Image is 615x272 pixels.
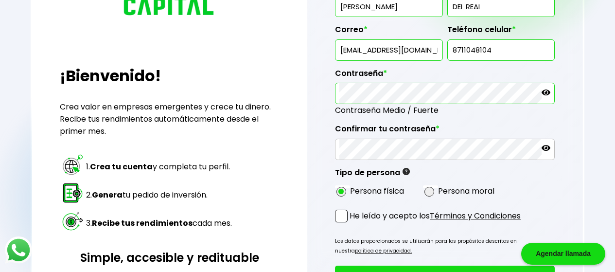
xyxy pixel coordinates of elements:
label: Correo [335,25,442,39]
h2: ¡Bienvenido! [60,64,280,88]
input: 10 dígitos [452,40,550,60]
img: paso 3 [61,210,84,233]
img: logos_whatsapp-icon.242b2217.svg [5,236,32,264]
input: inversionista@gmail.com [339,40,438,60]
label: Teléfono celular [447,25,555,39]
img: paso 2 [61,181,84,204]
p: He leído y acepto los [350,210,521,222]
td: 1. y completa tu perfil. [86,153,232,180]
h3: Simple, accesible y redituable [60,249,280,266]
td: 3. cada mes. [86,209,232,236]
strong: Recibe tus rendimientos [92,218,193,229]
label: Tipo de persona [335,168,410,182]
span: Contraseña Medio / Fuerte [335,104,555,116]
label: Confirmar tu contraseña [335,124,555,139]
p: Los datos proporcionados se utilizarán para los propósitos descritos en nuestra [335,236,555,256]
p: Crea valor en empresas emergentes y crece tu dinero. Recibe tus rendimientos automáticamente desd... [60,101,280,137]
strong: Crea tu cuenta [90,161,153,172]
img: paso 1 [61,153,84,176]
div: Agendar llamada [521,243,605,265]
a: política de privacidad. [355,247,412,254]
label: Persona moral [438,185,494,197]
label: Contraseña [335,69,555,83]
label: Persona física [350,185,404,197]
strong: Genera [92,189,123,200]
a: Términos y Condiciones [430,210,521,221]
img: gfR76cHglkPwleuBLjWdxeZVvX9Wp6JBDmjRYY8JYDQn16A2ICN00zLTgIroGa6qie5tIuWH7V3AapTKqzv+oMZsGfMUqL5JM... [403,168,410,175]
td: 2. tu pedido de inversión. [86,181,232,208]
